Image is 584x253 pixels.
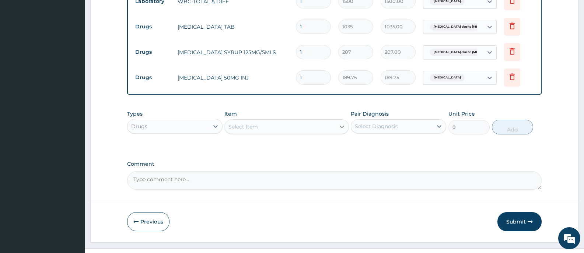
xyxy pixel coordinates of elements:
[127,212,169,231] button: Previous
[430,23,511,31] span: [MEDICAL_DATA] due to [MEDICAL_DATA] falc...
[174,45,292,60] td: [MEDICAL_DATA] SYRUP 125MG/5MLS
[131,123,147,130] div: Drugs
[43,78,102,152] span: We're online!
[351,110,389,117] label: Pair Diagnosis
[38,41,124,51] div: Chat with us now
[127,161,542,167] label: Comment
[224,110,237,117] label: Item
[127,111,143,117] label: Types
[132,20,174,34] td: Drugs
[4,172,140,198] textarea: Type your message and hit 'Enter'
[497,212,542,231] button: Submit
[355,123,398,130] div: Select Diagnosis
[132,71,174,84] td: Drugs
[132,45,174,59] td: Drugs
[174,70,292,85] td: [MEDICAL_DATA] 50MG INJ
[174,20,292,34] td: [MEDICAL_DATA] TAB
[430,74,465,81] span: [MEDICAL_DATA]
[228,123,258,130] div: Select Item
[121,4,139,21] div: Minimize live chat window
[492,120,533,134] button: Add
[430,49,511,56] span: [MEDICAL_DATA] due to [MEDICAL_DATA] falc...
[448,110,475,117] label: Unit Price
[14,37,30,55] img: d_794563401_company_1708531726252_794563401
